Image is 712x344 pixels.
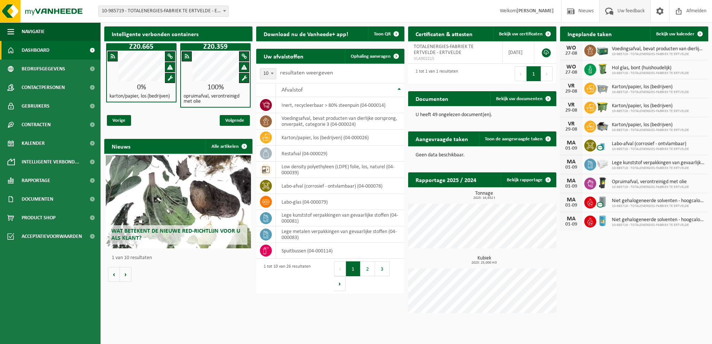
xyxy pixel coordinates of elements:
span: 10-985719 - TOTALENERGIES-FABRIEK TE ERTVELDE [612,90,689,95]
button: Vorige [108,267,120,282]
div: VR [564,83,579,89]
div: 29-08 [564,108,579,113]
span: VLA902215 [414,56,497,62]
span: 10-985719 - TOTALENERGIES-FABRIEK TE ERTVELDE [612,128,689,133]
span: 10 [260,69,276,79]
button: Next [334,276,346,291]
div: WO [564,45,579,51]
span: Contactpersonen [22,78,65,97]
span: 10-985719 - TOTALENERGIES-FABRIEK TE ERTVELDE [612,71,689,76]
span: Niet gehalogeneerde solventen - hoogcalorisch in 200lt-vat [612,198,705,204]
div: 01-09 [564,184,579,189]
span: 10-985719 - TOTALENERGIES-FABRIEK TE ERTVELDE [612,109,689,114]
div: 1 tot 1 van 1 resultaten [412,66,458,82]
span: TOTALENERGIES-FABRIEK TE ERTVELDE - ERTVELDE [414,44,474,55]
button: Previous [334,261,346,276]
button: Volgende [120,267,131,282]
h1: Z20.359 [182,43,249,51]
p: 1 van 10 resultaten [112,255,249,261]
div: 29-08 [564,127,579,132]
img: LP-OT-00060-CU [596,138,609,151]
span: Lege kunststof verpakkingen van gevaarlijke stoffen [612,160,705,166]
span: 10-985719 - TOTALENERGIES-FABRIEK TE ERTVELDE [612,185,689,189]
div: 1 tot 10 van 26 resultaten [260,261,311,292]
div: 0% [107,84,176,91]
span: Rapportage [22,171,50,190]
a: Bekijk uw certificaten [493,26,556,41]
div: 100% [181,84,250,91]
h2: Nieuws [104,139,138,153]
p: Geen data beschikbaar. [416,153,549,158]
div: 01-09 [564,165,579,170]
button: 1 [527,66,541,81]
span: Product Shop [22,208,55,227]
span: Navigatie [22,22,45,41]
div: 27-08 [564,70,579,75]
label: resultaten weergeven [280,70,333,76]
span: Kalender [22,134,45,153]
a: Bekijk rapportage [501,172,556,187]
img: PB-LB-0680-HPE-GY-02 [596,157,609,170]
div: 01-09 [564,146,579,151]
span: Intelligente verbond... [22,153,79,171]
h4: opruimafval, verontreinigd met olie [184,94,247,104]
h2: Rapportage 2025 / 2024 [408,172,484,187]
a: Bekijk uw kalender [650,26,708,41]
img: WB-0240-HPE-BK-01 [596,176,609,189]
img: PB-LB-0680-HPE-GN-01 [596,44,609,56]
td: labo-glas (04-000079) [276,194,404,210]
div: 29-08 [564,89,579,94]
span: 10-985719 - TOTALENERGIES-FABRIEK TE ERTVELDE [612,166,705,171]
div: MA [564,216,579,222]
span: Dashboard [22,41,50,60]
strong: [PERSON_NAME] [516,8,554,14]
span: 10-985719 - TOTALENERGIES-FABRIEK TE ERTVELDE - ERTVELDE [98,6,229,17]
div: VR [564,102,579,108]
td: voedingsafval, bevat producten van dierlijke oorsprong, onverpakt, categorie 3 (04-000024) [276,113,404,130]
td: [DATE] [503,41,534,64]
h2: Certificaten & attesten [408,26,480,41]
div: 27-08 [564,51,579,56]
span: 2025: 16,652 t [412,196,556,200]
div: 01-09 [564,222,579,227]
img: LP-LD-00200-HPE-21 [596,214,609,227]
div: 01-09 [564,203,579,208]
div: VR [564,121,579,127]
h3: Kubiek [412,256,556,265]
a: Toon de aangevraagde taken [479,131,556,146]
span: Labo-afval (corrosief - ontvlambaar) [612,141,689,147]
td: inert, recycleerbaar > 80% steenpuin (04-000014) [276,97,404,113]
a: Wat betekent de nieuwe RED-richtlijn voor u als klant? [106,155,251,248]
td: low density polyethyleen (LDPE) folie, los, naturel (04-000039) [276,162,404,178]
h2: Documenten [408,91,456,106]
td: spuitbussen (04-000114) [276,243,404,259]
div: WO [564,64,579,70]
button: 3 [375,261,390,276]
div: MA [564,159,579,165]
span: Voedingsafval, bevat producten van dierlijke oorsprong, onverpakt, categorie 3 [612,46,705,52]
span: Vorige [107,115,131,126]
span: 10-985719 - TOTALENERGIES-FABRIEK TE ERTVELDE [612,223,705,227]
span: 2025: 25,000 m3 [412,261,556,265]
img: WB-1100-HPE-GN-50 [596,101,609,113]
span: Wat betekent de nieuwe RED-richtlijn voor u als klant? [111,228,240,241]
img: WB-2500-GAL-GY-01 [596,82,609,94]
a: Alle artikelen [206,139,252,154]
span: Karton/papier, los (bedrijven) [612,84,689,90]
span: Hol glas, bont (huishoudelijk) [612,65,689,71]
span: Afvalstof [282,87,303,93]
div: MA [564,178,579,184]
span: Ophaling aanvragen [351,54,391,59]
div: MA [564,140,579,146]
span: Toon de aangevraagde taken [485,137,543,141]
button: Toon QR [368,26,404,41]
span: Volgende [220,115,250,126]
h1: Z20.665 [108,43,175,51]
a: Ophaling aanvragen [345,49,404,64]
h2: Intelligente verbonden containers [104,26,252,41]
span: 10-985719 - TOTALENERGIES-FABRIEK TE ERTVELDE [612,147,689,152]
td: lege metalen verpakkingen van gevaarlijke stoffen (04-000083) [276,226,404,243]
button: 1 [346,261,360,276]
h4: karton/papier, los (bedrijven) [109,94,170,99]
